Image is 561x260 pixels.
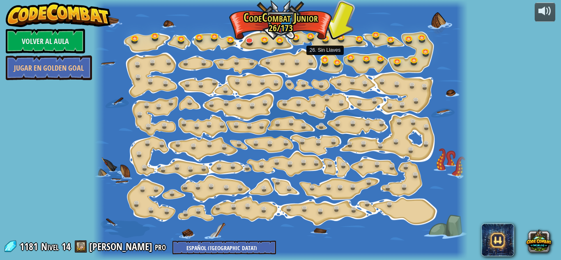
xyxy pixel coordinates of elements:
[6,29,85,53] a: Volver al aula
[535,2,555,22] button: Ajustar el volúmen
[6,55,92,80] a: Jugar en Golden Goal
[41,240,59,253] span: Nivel
[6,2,111,27] img: CodeCombat - Learn how to code by playing a game
[20,240,40,253] span: 1181
[89,240,168,253] a: [PERSON_NAME] pro
[62,240,71,253] span: 14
